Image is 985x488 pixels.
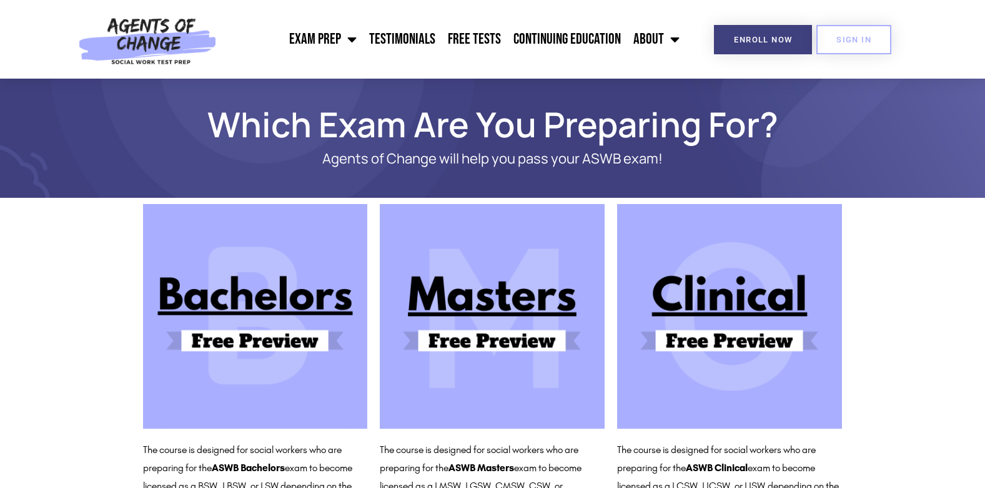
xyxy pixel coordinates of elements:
[442,24,507,55] a: Free Tests
[212,462,285,474] b: ASWB Bachelors
[363,24,442,55] a: Testimonials
[686,462,748,474] b: ASWB Clinical
[283,24,363,55] a: Exam Prep
[223,24,686,55] nav: Menu
[836,36,871,44] span: SIGN IN
[714,25,812,54] a: Enroll Now
[187,151,799,167] p: Agents of Change will help you pass your ASWB exam!
[507,24,627,55] a: Continuing Education
[627,24,686,55] a: About
[137,110,849,139] h1: Which Exam Are You Preparing For?
[734,36,792,44] span: Enroll Now
[448,462,514,474] b: ASWB Masters
[816,25,891,54] a: SIGN IN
